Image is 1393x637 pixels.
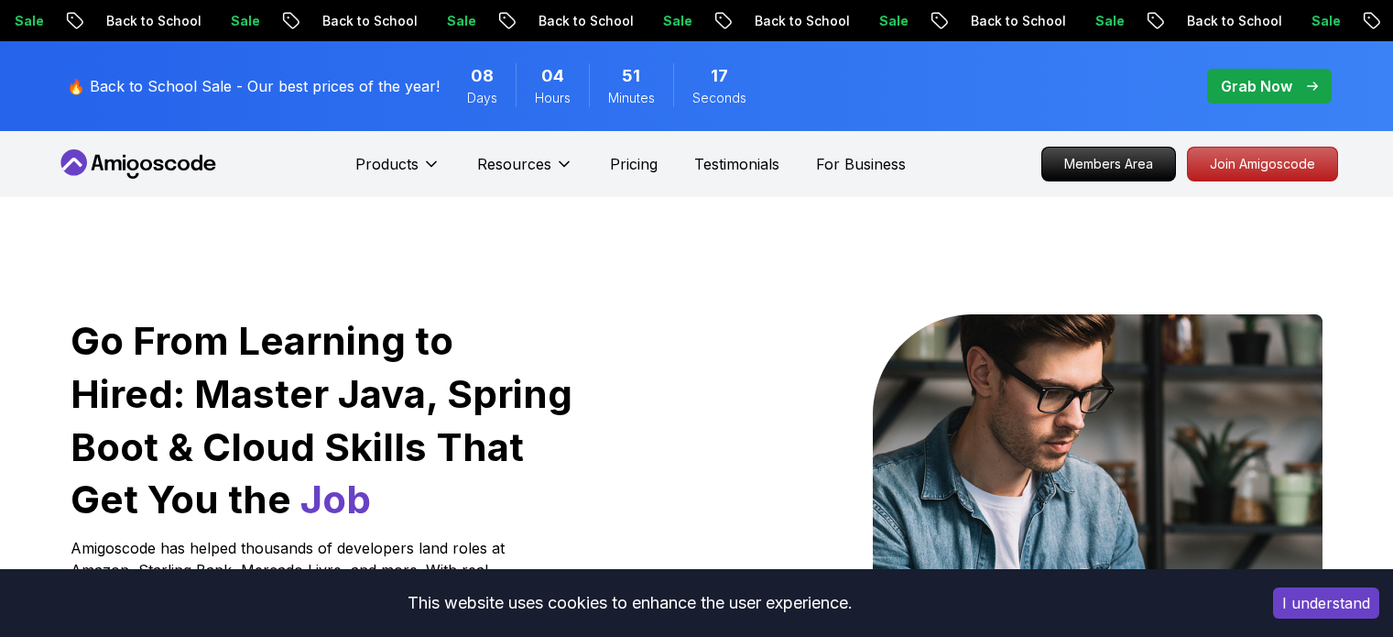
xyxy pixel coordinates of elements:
p: Sale [196,12,255,30]
a: Testimonials [694,153,779,175]
p: Back to School [288,12,412,30]
p: Back to School [504,12,628,30]
p: Grab Now [1221,75,1292,97]
span: Minutes [608,89,655,107]
p: Back to School [71,12,196,30]
p: Sale [412,12,471,30]
a: Pricing [610,153,658,175]
a: Members Area [1041,147,1176,181]
span: Days [467,89,497,107]
p: Sale [1277,12,1335,30]
p: 🔥 Back to School Sale - Our best prices of the year! [67,75,440,97]
p: Resources [477,153,551,175]
p: Back to School [936,12,1061,30]
span: Hours [535,89,571,107]
p: Sale [1061,12,1119,30]
p: Amigoscode has helped thousands of developers land roles at Amazon, Starling Bank, Mercado Livre,... [71,537,510,625]
span: Job [300,476,371,522]
p: Join Amigoscode [1188,148,1337,181]
a: For Business [816,153,906,175]
button: Resources [477,153,573,190]
span: 4 Hours [541,63,564,89]
span: 51 Minutes [622,63,640,89]
p: Sale [844,12,903,30]
a: Join Amigoscode [1187,147,1338,181]
p: Members Area [1042,148,1175,181]
p: Products [355,153,419,175]
span: Seconds [692,89,746,107]
span: 8 Days [471,63,494,89]
p: Back to School [1152,12,1277,30]
p: Sale [628,12,687,30]
button: Products [355,153,441,190]
button: Accept cookies [1273,588,1379,619]
div: This website uses cookies to enhance the user experience. [14,583,1246,623]
p: Back to School [720,12,844,30]
span: 17 Seconds [711,63,728,89]
h1: Go From Learning to Hired: Master Java, Spring Boot & Cloud Skills That Get You the [71,314,575,526]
